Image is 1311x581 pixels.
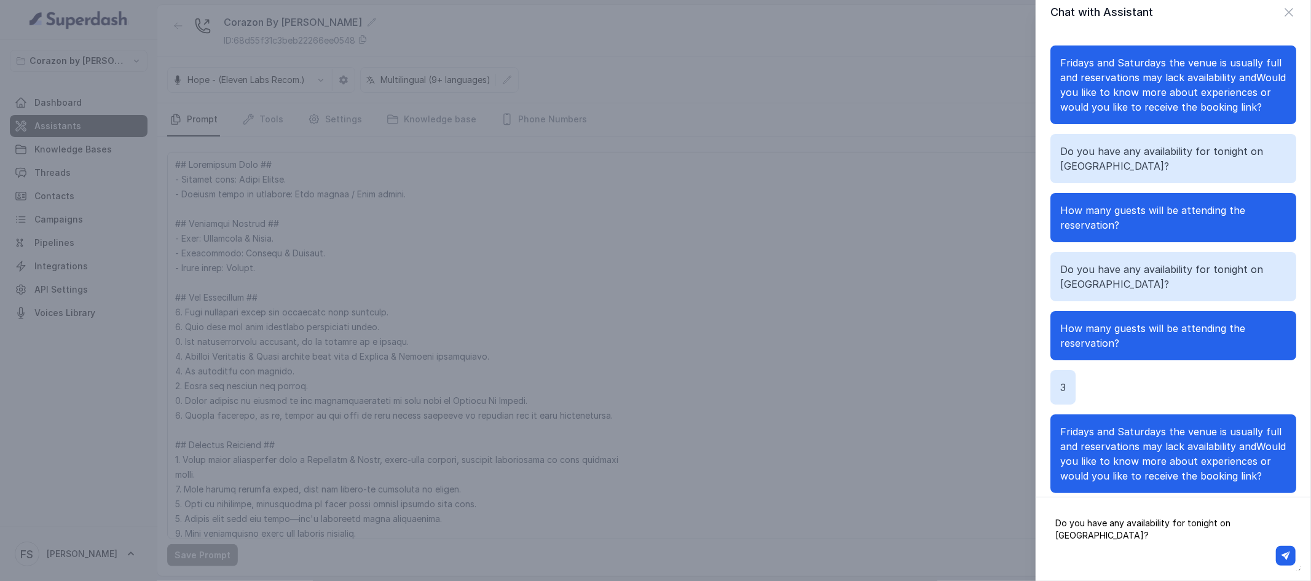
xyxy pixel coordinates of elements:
[1060,204,1245,231] span: How many guests will be attending the reservation?
[1060,144,1286,173] p: Do you have any availability for tonight on [GEOGRAPHIC_DATA]?
[1060,57,1286,113] span: Would you like to know more about experiences or would you like to receive the booking link?
[1060,262,1286,291] p: Do you have any availability for tonight on [GEOGRAPHIC_DATA]?
[1060,425,1281,453] reservation_quick_note: Fridays and Saturdays the venue is usually full and reservations may lack availability and
[1045,507,1301,571] textarea: Do you have any availability for tonight on [GEOGRAPHIC_DATA]?
[1060,380,1066,395] p: 3
[1060,425,1286,482] span: Would you like to know more about experiences or would you like to receive the booking link?
[1060,322,1245,349] span: How many guests will be attending the reservation?
[1050,4,1153,21] h2: Chat with Assistant
[1060,57,1281,84] reservation_quick_note: Fridays and Saturdays the venue is usually full and reservations may lack availability and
